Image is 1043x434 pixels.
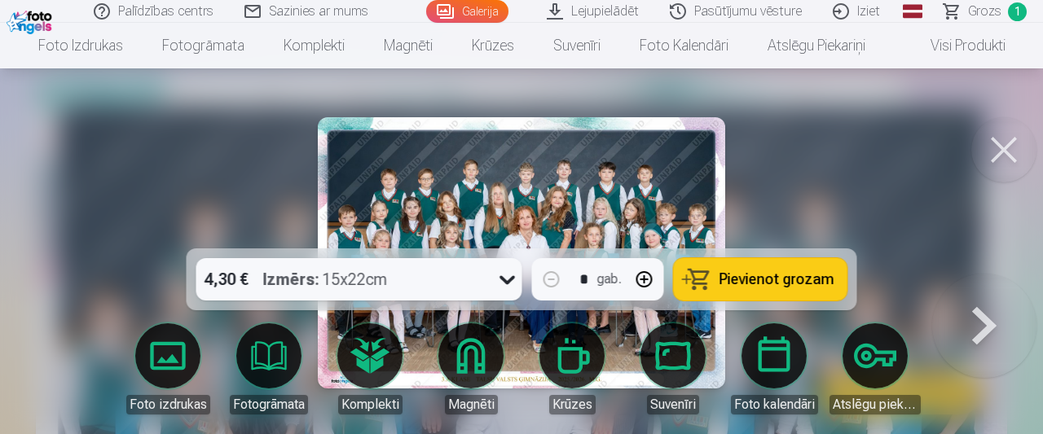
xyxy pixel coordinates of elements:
a: Magnēti [425,323,517,414]
button: Pievienot grozam [674,258,847,300]
div: 15x22cm [263,258,388,300]
div: Foto kalendāri [731,395,818,414]
span: Pievienot grozam [720,272,834,287]
a: Suvenīri [627,323,719,414]
div: Fotogrāmata [230,395,308,414]
a: Komplekti [324,323,416,414]
strong: Izmērs : [263,268,319,291]
a: Foto kalendāri [728,323,820,414]
div: 4,30 € [196,258,257,300]
a: Visi produkti [885,23,1025,68]
a: Krūzes [452,23,534,68]
a: Komplekti [264,23,364,68]
a: Foto izdrukas [19,23,143,68]
a: Atslēgu piekariņi [748,23,885,68]
a: Suvenīri [534,23,620,68]
div: Komplekti [338,395,403,414]
a: Atslēgu piekariņi [830,323,921,414]
a: Fotogrāmata [143,23,264,68]
div: Suvenīri [647,395,699,414]
div: Atslēgu piekariņi [830,395,921,414]
img: /fa1 [7,7,56,34]
span: Grozs [968,2,1001,21]
div: Krūzes [549,395,596,414]
a: Magnēti [364,23,452,68]
a: Foto izdrukas [122,323,213,414]
div: Foto izdrukas [126,395,210,414]
a: Krūzes [526,323,618,414]
span: 1 [1008,2,1027,21]
div: Magnēti [445,395,498,414]
a: Fotogrāmata [223,323,315,414]
a: Foto kalendāri [620,23,748,68]
div: gab. [597,270,622,289]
